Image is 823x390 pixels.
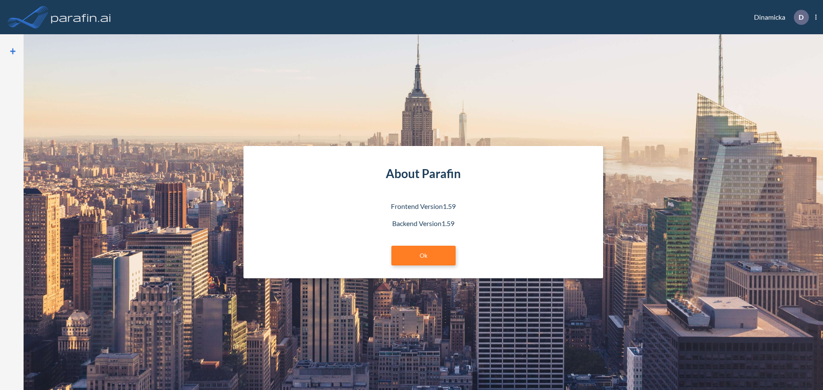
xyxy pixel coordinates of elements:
a: Ok [391,246,456,265]
img: logo [49,9,113,26]
p: D [799,13,804,21]
p: Backend Version 1.59 [386,218,461,229]
div: Dinamicka [741,10,817,25]
h4: About Parafin [386,167,461,181]
p: Frontend Version 1.59 [386,201,461,211]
